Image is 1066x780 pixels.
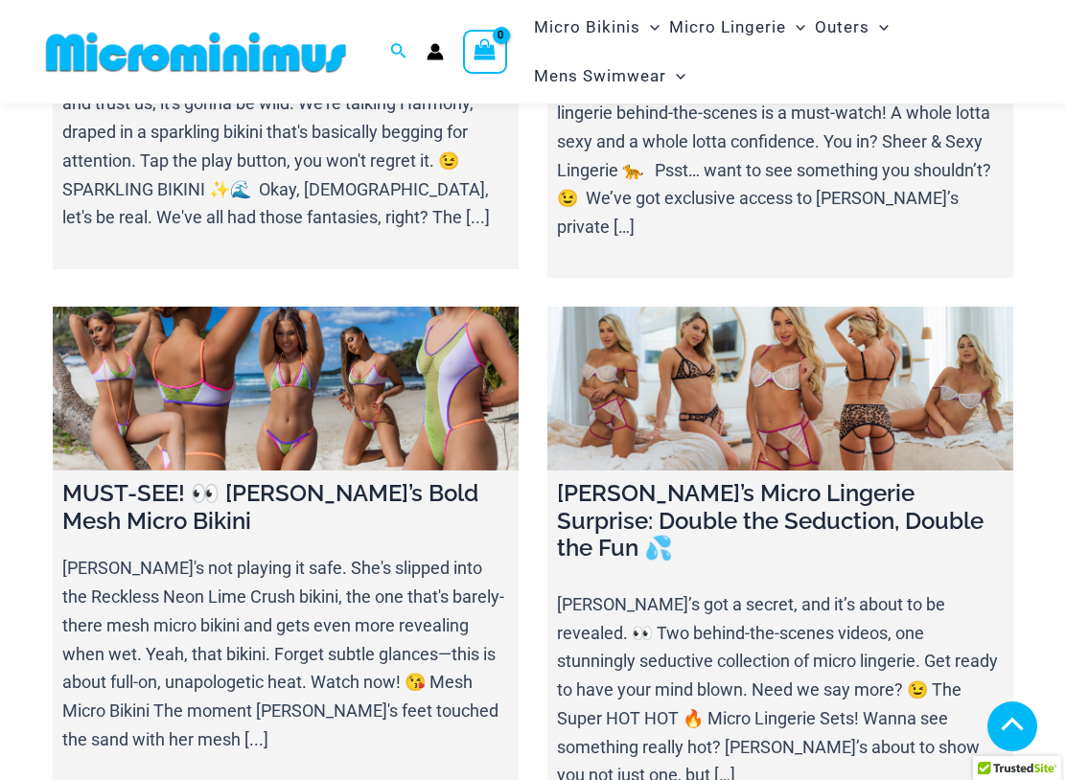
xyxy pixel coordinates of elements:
[62,554,509,753] p: [PERSON_NAME]'s not playing it safe. She's slipped into the Reckless Neon Lime Crush bikini, the ...
[664,3,810,52] a: Micro LingerieMenu ToggleMenu Toggle
[810,3,893,52] a: OutersMenu ToggleMenu Toggle
[547,307,1013,470] a: Ilana’s Micro Lingerie Surprise: Double the Seduction, Double the Fun 💦
[786,3,805,52] span: Menu Toggle
[666,52,685,101] span: Menu Toggle
[62,480,509,536] h4: MUST-SEE! 👀 [PERSON_NAME]’s Bold Mesh Micro Bikini
[62,61,509,232] p: [PERSON_NAME] is about to take you on a little journey, and trust us, it's gonna be wild. We're t...
[557,42,1004,241] p: Someone call the fire department! 🔥 [PERSON_NAME]’s about to slip into something a little… wild. ...
[390,40,407,64] a: Search icon link
[534,52,666,101] span: Mens Swimwear
[869,3,889,52] span: Menu Toggle
[557,480,1004,562] h4: [PERSON_NAME]’s Micro Lingerie Surprise: Double the Seduction, Double the Fun 💦
[529,52,690,101] a: Mens SwimwearMenu ToggleMenu Toggle
[669,3,786,52] span: Micro Lingerie
[463,30,507,74] a: View Shopping Cart, empty
[640,3,660,52] span: Menu Toggle
[815,3,869,52] span: Outers
[529,3,664,52] a: Micro BikinisMenu ToggleMenu Toggle
[38,31,354,74] img: MM SHOP LOGO FLAT
[427,43,444,60] a: Account icon link
[53,307,519,470] a: MUST-SEE! 👀 Jadey’s Bold Mesh Micro Bikini
[534,3,640,52] span: Micro Bikinis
